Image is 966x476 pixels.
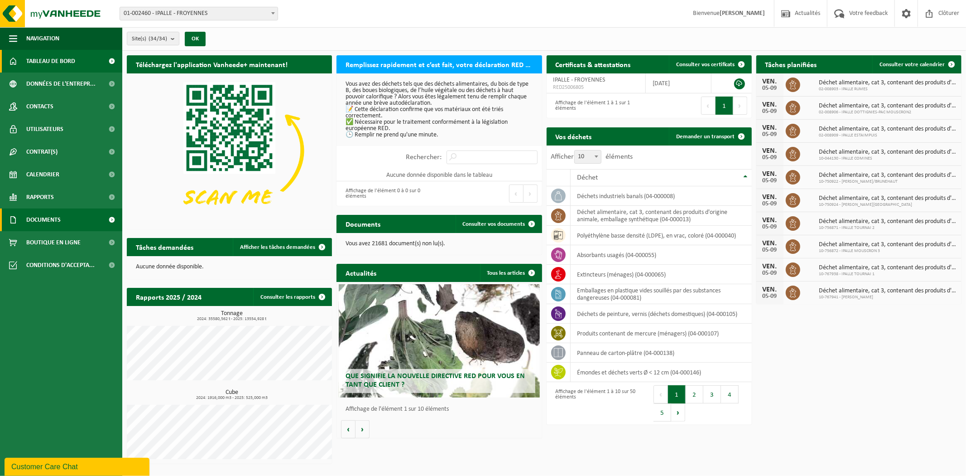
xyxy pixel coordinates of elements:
[26,231,81,254] span: Boutique en ligne
[346,373,525,389] span: Que signifie la nouvelle directive RED pour vous en tant que client ?
[761,131,779,138] div: 05-09
[571,284,752,304] td: emballages en plastique vides souillés par des substances dangereuses (04-000081)
[701,97,716,115] button: Previous
[819,179,957,185] span: 10-750922 - [PERSON_NAME]/BRUNEHAUT
[26,73,96,95] span: Données de l'entrepr...
[127,288,211,306] h2: Rapports 2025 / 2024
[336,264,385,282] h2: Actualités
[26,95,53,118] span: Contacts
[406,154,442,161] label: Rechercher:
[341,184,435,204] div: Affichage de l'élément 0 à 0 sur 0 éléments
[819,241,957,248] span: Déchet alimentaire, cat 3, contenant des produits d'origine animale, emballage s...
[761,263,779,270] div: VEN.
[761,201,779,207] div: 05-09
[761,270,779,277] div: 05-09
[547,55,640,73] h2: Certificats & attestations
[819,126,957,133] span: Déchet alimentaire, cat 3, contenant des produits d'origine animale, emballage s...
[346,241,533,247] p: Vous avez 21681 document(s) non lu(s).
[132,32,167,46] span: Site(s)
[127,55,297,73] h2: Téléchargez l'application Vanheede+ maintenant!
[456,215,541,233] a: Consulter vos documents
[26,118,63,141] span: Utilisateurs
[509,185,524,203] button: Previous
[703,385,721,403] button: 3
[716,97,733,115] button: 1
[346,406,537,413] p: Affichage de l'élément 1 sur 10 éléments
[761,155,779,161] div: 05-09
[575,151,601,163] span: 10
[185,32,206,46] button: OK
[761,178,779,184] div: 05-09
[761,286,779,293] div: VEN.
[553,77,606,83] span: IPALLE - FROYENNES
[646,73,711,93] td: [DATE]
[524,185,538,203] button: Next
[819,248,957,254] span: 10-756872 - IPALLE MOUSCRON 3
[761,85,779,92] div: 05-09
[136,264,323,270] p: Aucune donnée disponible.
[668,385,686,403] button: 1
[720,10,765,17] strong: [PERSON_NAME]
[761,293,779,300] div: 05-09
[819,195,957,202] span: Déchet alimentaire, cat 3, contenant des produits d'origine animale, emballage s...
[253,288,331,306] a: Consulter les rapports
[551,96,645,116] div: Affichage de l'élément 1 à 1 sur 1 éléments
[721,385,739,403] button: 4
[346,81,533,138] p: Vous avez des déchets tels que des déchets alimentaires, du bois de type B, des boues biologiques...
[819,79,957,87] span: Déchet alimentaire, cat 3, contenant des produits d'origine animale, emballage s...
[654,385,668,403] button: Previous
[761,224,779,230] div: 05-09
[233,238,331,256] a: Afficher les tâches demandées
[127,238,202,256] h2: Tâches demandées
[127,32,179,45] button: Site(s)(34/34)
[819,272,957,277] span: 10-767938 - IPALLE TOURNAI 1
[574,150,601,164] span: 10
[733,97,747,115] button: Next
[676,134,735,140] span: Demander un transport
[761,247,779,253] div: 05-09
[571,324,752,343] td: produits contenant de mercure (ménagers) (04-000107)
[761,170,779,178] div: VEN.
[131,389,332,400] h3: Cube
[356,420,370,438] button: Volgende
[669,127,751,146] a: Demander un transport
[26,163,59,186] span: Calendrier
[761,217,779,224] div: VEN.
[671,403,685,422] button: Next
[676,62,735,68] span: Consulter vos certificats
[756,55,826,73] h2: Tâches planifiées
[819,133,957,138] span: 02-008909 - IPALLE ESTAIMPUIS
[336,169,542,181] td: Aucune donnée disponible dans le tableau
[571,343,752,363] td: panneau de carton-plâtre (04-000138)
[819,110,957,115] span: 02-008906 - IPALLE DOTTIGNIES-PAC MOUSCRON2
[571,186,752,206] td: déchets industriels banals (04-000008)
[819,202,957,208] span: 10-750924 - [PERSON_NAME][GEOGRAPHIC_DATA]
[686,385,703,403] button: 2
[577,174,598,181] span: Déchet
[879,62,945,68] span: Consulter votre calendrier
[120,7,278,20] span: 01-002460 - IPALLE - FROYENNES
[819,149,957,156] span: Déchet alimentaire, cat 3, contenant des produits d'origine animale, emballage s...
[819,225,957,231] span: 10-756871 - IPALLE TOURNAI 2
[131,311,332,321] h3: Tonnage
[339,284,540,398] a: Que signifie la nouvelle directive RED pour vous en tant que client ?
[463,221,525,227] span: Consulter vos documents
[26,254,95,277] span: Conditions d'accepta...
[819,172,957,179] span: Déchet alimentaire, cat 3, contenant des produits d'origine animale, emballage s...
[819,295,957,300] span: 10-767941 - [PERSON_NAME]
[131,317,332,321] span: 2024: 35580,562 t - 2025: 13554,928 t
[761,101,779,108] div: VEN.
[571,245,752,265] td: absorbants usagés (04-000055)
[480,264,541,282] a: Tous les articles
[761,108,779,115] div: 05-09
[571,265,752,284] td: extincteurs (ménages) (04-000065)
[26,209,61,231] span: Documents
[669,55,751,73] a: Consulter vos certificats
[336,55,542,73] h2: Remplissez rapidement et c’est fait, votre déclaration RED pour 2025
[571,206,752,226] td: déchet alimentaire, cat 3, contenant des produits d'origine animale, emballage synthétique (04-00...
[149,36,167,42] count: (34/34)
[761,124,779,131] div: VEN.
[551,384,645,423] div: Affichage de l'élément 1 à 10 sur 50 éléments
